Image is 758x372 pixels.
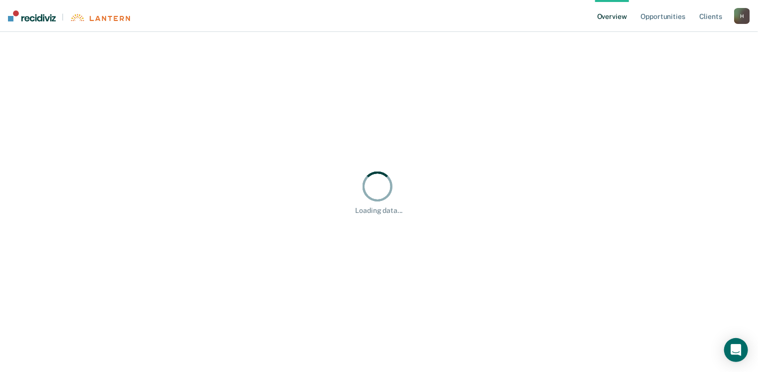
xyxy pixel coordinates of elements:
a: | [8,10,130,21]
span: | [56,13,70,21]
img: Lantern [70,14,130,21]
button: H [734,8,750,24]
div: Loading data... [356,206,403,215]
div: Open Intercom Messenger [724,338,748,362]
img: Recidiviz [8,10,56,21]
